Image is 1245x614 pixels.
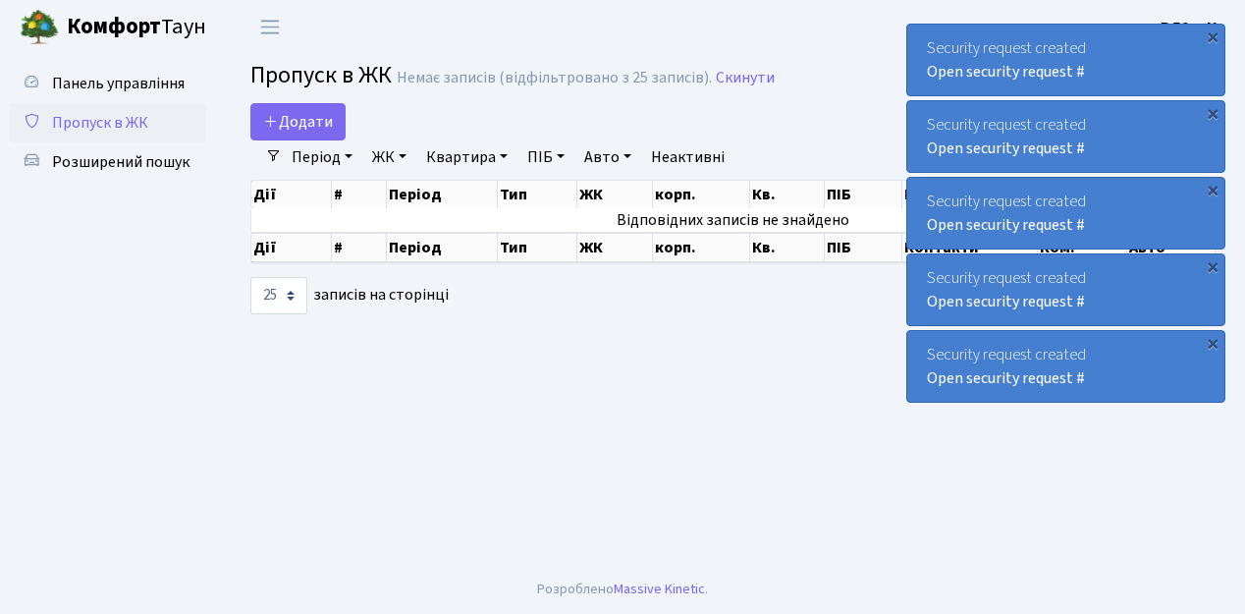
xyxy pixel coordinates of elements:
label: записів на сторінці [250,277,449,314]
a: Скинути [716,69,775,87]
b: Комфорт [67,11,161,42]
th: Період [387,181,498,208]
a: Open security request # [927,61,1085,83]
a: Панель управління [10,64,206,103]
span: Панель управління [52,73,185,94]
a: Квартира [418,140,515,174]
th: Контакти [902,181,1039,208]
a: Open security request # [927,291,1085,312]
th: ПІБ [825,181,901,208]
span: Таун [67,11,206,44]
th: корп. [653,233,750,262]
a: Неактивні [643,140,732,174]
div: × [1203,180,1222,199]
div: × [1203,103,1222,123]
th: Тип [498,181,577,208]
th: # [332,181,387,208]
th: Період [387,233,498,262]
div: Security request created [907,331,1224,402]
a: ПІБ [519,140,572,174]
div: Security request created [907,25,1224,95]
th: # [332,233,387,262]
th: Кв. [750,233,825,262]
span: Розширений пошук [52,151,189,173]
span: Пропуск в ЖК [52,112,148,134]
img: logo.png [20,8,59,47]
span: Додати [263,111,333,133]
a: Додати [250,103,346,140]
div: Security request created [907,178,1224,249]
div: Немає записів (відфільтровано з 25 записів). [397,69,712,87]
th: ПІБ [825,233,901,262]
th: Контакти [902,233,1039,262]
a: Open security request # [927,138,1085,159]
a: Open security request # [927,214,1085,236]
a: Період [284,140,360,174]
a: ВЛ2 -. К. [1161,16,1221,39]
button: Переключити навігацію [245,11,295,43]
td: Відповідних записів не знайдено [251,208,1216,232]
a: Авто [576,140,639,174]
a: ЖК [364,140,414,174]
div: × [1203,333,1222,353]
a: Пропуск в ЖК [10,103,206,142]
select: записів на сторінці [250,277,307,314]
b: ВЛ2 -. К. [1161,17,1221,38]
div: Security request created [907,101,1224,172]
div: × [1203,256,1222,276]
a: Massive Kinetic [614,579,705,599]
a: Розширений пошук [10,142,206,182]
th: корп. [653,181,750,208]
div: Security request created [907,254,1224,325]
th: Тип [498,233,577,262]
th: Дії [251,181,332,208]
span: Пропуск в ЖК [250,58,392,92]
a: Open security request # [927,367,1085,389]
th: Кв. [750,181,825,208]
th: ЖК [577,181,653,208]
div: Розроблено . [537,579,708,600]
th: Дії [251,233,332,262]
div: × [1203,27,1222,46]
th: ЖК [577,233,653,262]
